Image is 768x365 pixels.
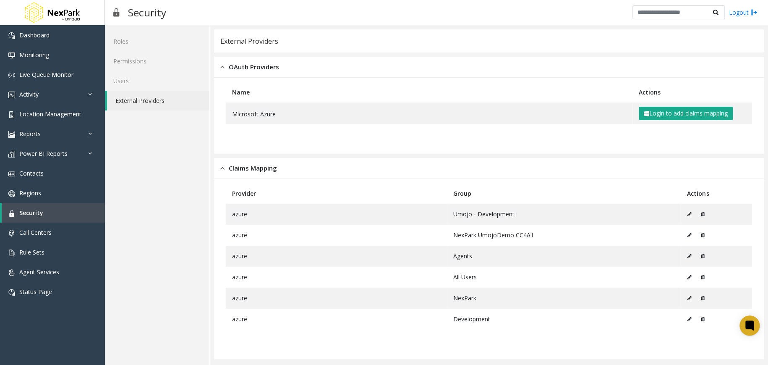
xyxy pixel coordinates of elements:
[8,230,15,236] img: 'icon'
[447,246,681,267] td: Agents
[8,32,15,39] img: 'icon'
[19,150,68,158] span: Power BI Reports
[226,309,447,330] td: azure
[19,110,81,118] span: Location Management
[8,171,15,177] img: 'icon'
[226,204,447,225] td: azure
[447,309,681,330] td: Development
[8,92,15,98] img: 'icon'
[729,8,758,17] a: Logout
[19,71,73,79] span: Live Queue Monitor
[105,71,209,91] a: Users
[19,130,41,138] span: Reports
[226,246,447,267] td: azure
[447,267,681,288] td: All Users
[113,2,120,23] img: pageIcon
[19,31,50,39] span: Dashboard
[105,51,209,71] a: Permissions
[8,151,15,158] img: 'icon'
[229,62,279,72] span: OAuth Providers
[220,163,225,173] img: opened
[632,82,752,102] th: Actions
[19,228,52,236] span: Call Centers
[19,248,44,256] span: Rule Sets
[226,225,447,246] td: azure
[19,288,52,296] span: Status Page
[8,72,15,79] img: 'icon'
[19,209,43,217] span: Security
[681,183,752,204] th: Actions
[105,32,209,51] a: Roles
[8,269,15,276] img: 'icon'
[19,268,59,276] span: Agent Services
[447,288,681,309] td: NexPark
[447,183,681,204] th: Group
[8,289,15,296] img: 'icon'
[8,131,15,138] img: 'icon'
[19,169,44,177] span: Contacts
[639,107,733,120] button: Login to add claims mapping
[19,51,49,59] span: Monitoring
[226,288,447,309] td: azure
[447,225,681,246] td: NexPark UmojoDemo CC4All
[8,111,15,118] img: 'icon'
[226,82,632,102] th: Name
[226,102,632,124] td: Microsoft Azure
[124,2,170,23] h3: Security
[226,267,447,288] td: azure
[19,189,41,197] span: Regions
[226,183,447,204] th: Provider
[220,36,278,47] div: External Providers
[8,52,15,59] img: 'icon'
[107,91,209,110] a: External Providers
[19,90,39,98] span: Activity
[447,204,681,225] td: Umojo - Development
[8,249,15,256] img: 'icon'
[751,8,758,17] img: logout
[220,62,225,72] img: opened
[8,190,15,197] img: 'icon'
[229,163,277,173] span: Claims Mapping
[2,203,105,223] a: Security
[8,210,15,217] img: 'icon'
